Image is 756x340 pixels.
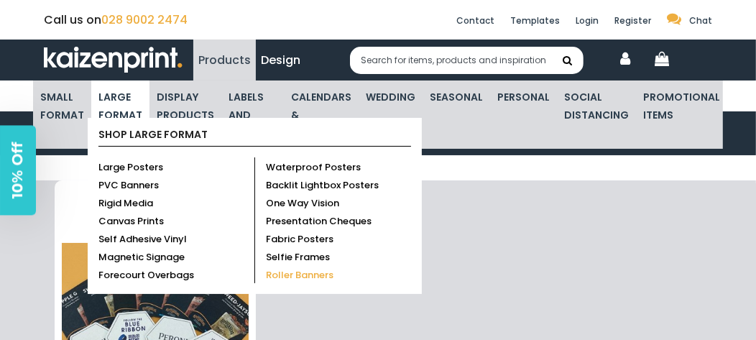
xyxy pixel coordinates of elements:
[689,14,712,27] span: Chat
[614,14,651,27] a: Register
[157,79,214,133] a: Display Products
[266,250,330,264] a: Selfie Frames
[44,47,183,73] img: Kaizen Print - We print for businesses who want results!
[667,14,712,27] a: Chat
[198,51,251,69] a: Products
[9,142,26,198] span: 10% Off
[98,196,153,210] a: Rigid Media
[510,14,560,27] a: Templates
[430,79,483,115] a: Seasonal
[266,178,379,192] a: Backlit Lightbox Posters
[98,214,164,228] a: Canvas Prints
[456,14,494,27] a: Contact
[564,79,629,133] a: Social Distancing
[643,79,720,133] a: Promotional Items
[266,268,333,282] a: Roller Banners
[261,51,300,69] a: Design
[229,79,277,151] a: Labels and Stickers
[44,40,183,81] a: Kaizen Print - We print for businesses who want results!
[98,232,187,246] a: Self Adhesive Vinyl
[44,11,252,29] div: Call us on
[366,79,415,115] a: Wedding
[101,12,188,28] a: 028 9002 2474
[98,79,142,133] a: Large Format
[98,129,411,147] h3: Shop Large Format
[291,79,351,151] a: Calendars & Planners
[266,232,333,246] a: Fabric Posters
[98,178,159,192] a: PVC Banners
[98,268,194,282] a: Forecourt Overbags
[98,160,163,174] a: Large Posters
[98,250,185,264] a: Magnetic Signage
[40,79,84,133] a: Small Format
[497,79,550,115] a: Personal
[266,196,339,210] a: One Way Vision
[266,214,372,228] a: Presentation Cheques
[576,14,599,27] a: Login
[266,160,361,174] a: Waterproof Posters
